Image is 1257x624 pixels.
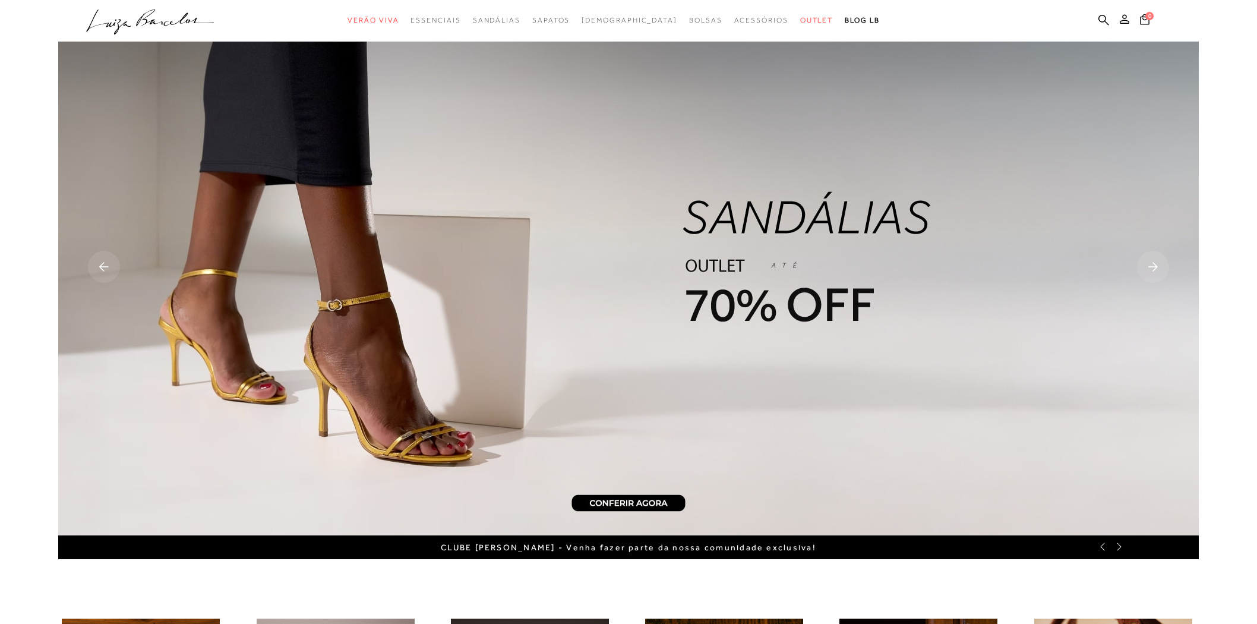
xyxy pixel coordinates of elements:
span: Acessórios [734,16,788,24]
a: noSubCategoriesText [582,10,677,31]
span: BLOG LB [845,16,879,24]
span: Verão Viva [348,16,399,24]
a: BLOG LB [845,10,879,31]
a: categoryNavScreenReaderText [348,10,399,31]
a: CLUBE [PERSON_NAME] - Venha fazer parte da nossa comunidade exclusiva! [441,543,816,552]
span: Sandálias [473,16,520,24]
span: Essenciais [410,16,460,24]
a: categoryNavScreenReaderText [532,10,570,31]
span: Outlet [800,16,833,24]
a: categoryNavScreenReaderText [689,10,722,31]
span: Sapatos [532,16,570,24]
a: categoryNavScreenReaderText [734,10,788,31]
span: 0 [1145,12,1154,20]
span: Bolsas [689,16,722,24]
a: categoryNavScreenReaderText [800,10,833,31]
span: [DEMOGRAPHIC_DATA] [582,16,677,24]
a: categoryNavScreenReaderText [473,10,520,31]
button: 0 [1136,13,1153,29]
a: categoryNavScreenReaderText [410,10,460,31]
